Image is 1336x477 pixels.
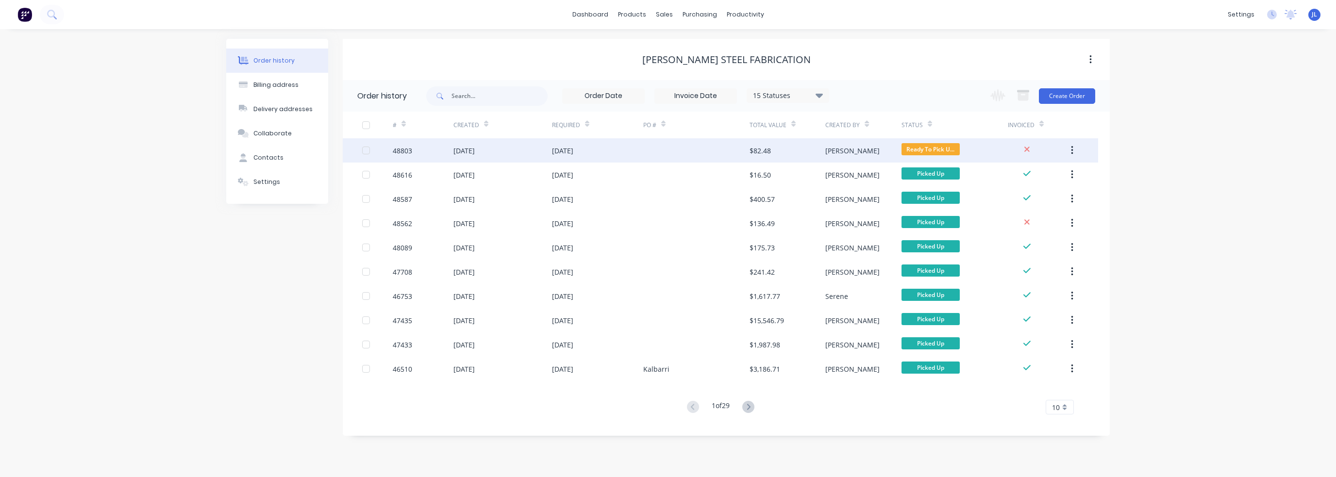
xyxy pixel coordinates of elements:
[825,194,880,204] div: [PERSON_NAME]
[750,146,771,156] div: $82.48
[750,218,775,229] div: $136.49
[750,315,784,326] div: $15,546.79
[393,146,412,156] div: 48803
[651,7,678,22] div: sales
[825,364,880,374] div: [PERSON_NAME]
[750,243,775,253] div: $175.73
[750,267,775,277] div: $241.42
[552,170,573,180] div: [DATE]
[453,364,475,374] div: [DATE]
[253,178,280,186] div: Settings
[253,153,284,162] div: Contacts
[453,112,552,138] div: Created
[552,267,573,277] div: [DATE]
[750,194,775,204] div: $400.57
[902,167,960,180] span: Picked Up
[226,97,328,121] button: Delivery addresses
[1039,88,1095,104] button: Create Order
[642,54,811,66] div: [PERSON_NAME] Steel Fabrication
[453,243,475,253] div: [DATE]
[552,315,573,326] div: [DATE]
[393,291,412,301] div: 46753
[453,218,475,229] div: [DATE]
[393,218,412,229] div: 48562
[712,400,730,414] div: 1 of 29
[655,89,736,103] input: Invoice Date
[825,146,880,156] div: [PERSON_NAME]
[825,315,880,326] div: [PERSON_NAME]
[226,73,328,97] button: Billing address
[552,243,573,253] div: [DATE]
[552,291,573,301] div: [DATE]
[902,240,960,252] span: Picked Up
[1223,7,1259,22] div: settings
[902,112,1008,138] div: Status
[678,7,722,22] div: purchasing
[552,121,580,130] div: Required
[568,7,613,22] a: dashboard
[453,194,475,204] div: [DATE]
[1052,402,1060,412] span: 10
[393,194,412,204] div: 48587
[825,121,860,130] div: Created By
[393,364,412,374] div: 46510
[552,194,573,204] div: [DATE]
[453,146,475,156] div: [DATE]
[253,129,292,138] div: Collaborate
[393,340,412,350] div: 47433
[393,121,397,130] div: #
[750,291,780,301] div: $1,617.77
[643,121,656,130] div: PO #
[750,121,786,130] div: Total Value
[393,315,412,326] div: 47435
[1312,10,1317,19] span: JL
[750,112,825,138] div: Total Value
[1008,121,1035,130] div: Invoiced
[17,7,32,22] img: Factory
[253,105,313,114] div: Delivery addresses
[393,243,412,253] div: 48089
[552,218,573,229] div: [DATE]
[902,362,960,374] span: Picked Up
[357,90,407,102] div: Order history
[393,170,412,180] div: 48616
[453,121,479,130] div: Created
[750,170,771,180] div: $16.50
[825,267,880,277] div: [PERSON_NAME]
[453,340,475,350] div: [DATE]
[902,216,960,228] span: Picked Up
[825,170,880,180] div: [PERSON_NAME]
[453,315,475,326] div: [DATE]
[1008,112,1069,138] div: Invoiced
[226,121,328,146] button: Collaborate
[253,56,295,65] div: Order history
[902,121,923,130] div: Status
[825,243,880,253] div: [PERSON_NAME]
[563,89,644,103] input: Order Date
[226,170,328,194] button: Settings
[825,291,848,301] div: Serene
[226,49,328,73] button: Order history
[643,112,750,138] div: PO #
[613,7,651,22] div: products
[750,340,780,350] div: $1,987.98
[747,90,829,101] div: 15 Statuses
[226,146,328,170] button: Contacts
[552,112,643,138] div: Required
[253,81,299,89] div: Billing address
[825,112,901,138] div: Created By
[552,364,573,374] div: [DATE]
[825,340,880,350] div: [PERSON_NAME]
[722,7,769,22] div: productivity
[902,192,960,204] span: Picked Up
[902,264,960,277] span: Picked Up
[902,289,960,301] span: Picked Up
[453,291,475,301] div: [DATE]
[902,337,960,349] span: Picked Up
[552,340,573,350] div: [DATE]
[552,146,573,156] div: [DATE]
[902,313,960,325] span: Picked Up
[825,218,880,229] div: [PERSON_NAME]
[393,112,453,138] div: #
[453,170,475,180] div: [DATE]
